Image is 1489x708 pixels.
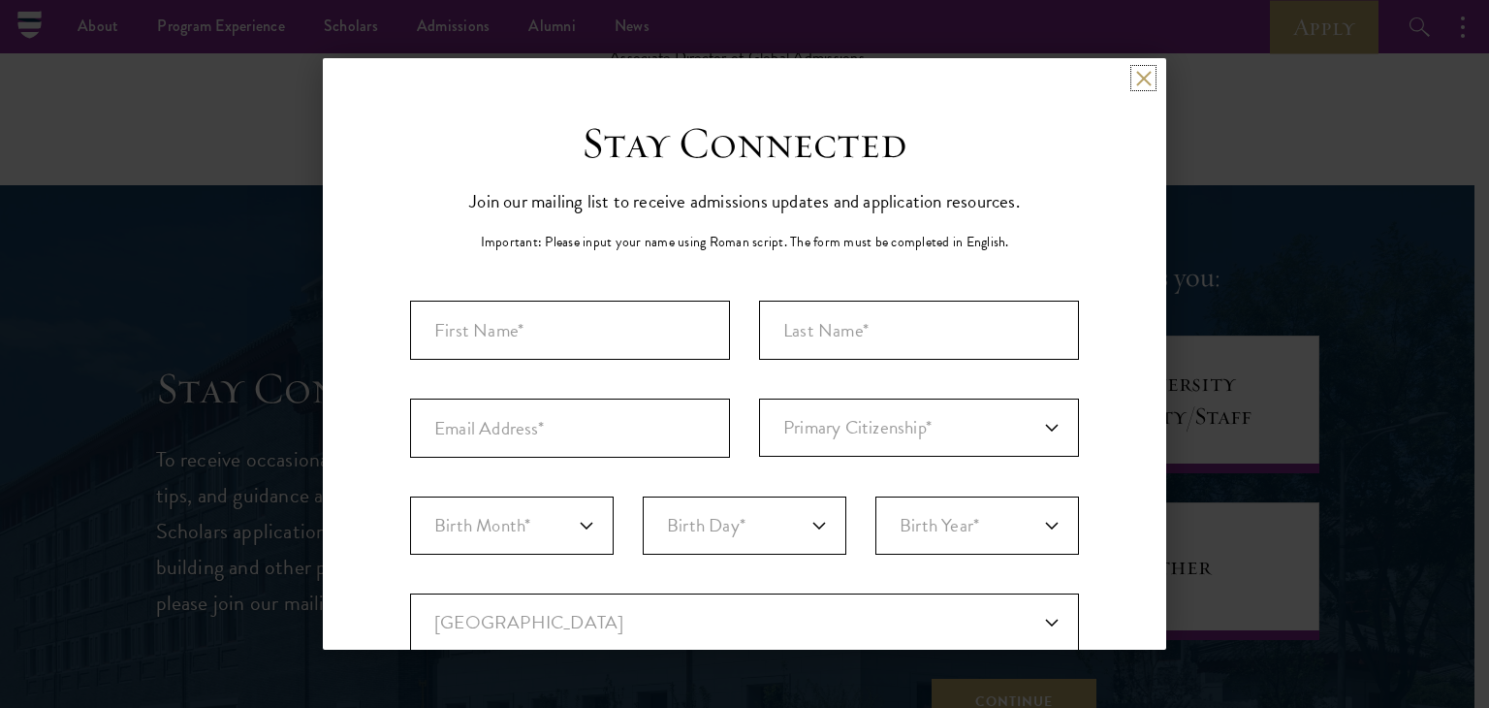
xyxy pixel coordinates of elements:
[410,301,730,360] input: First Name*
[759,301,1079,360] input: Last Name*
[759,301,1079,360] div: Last Name (Family Name)*
[875,497,1079,555] select: Year
[410,497,614,555] select: Month
[469,185,1020,217] p: Join our mailing list to receive admissions updates and application resources.
[410,497,1079,594] div: Birthdate*
[481,232,1009,252] p: Important: Please input your name using Roman script. The form must be completed in English.
[643,497,846,555] select: Day
[759,399,1079,458] div: Primary Citizenship*
[410,399,730,458] input: Email Address*
[582,116,907,171] h3: Stay Connected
